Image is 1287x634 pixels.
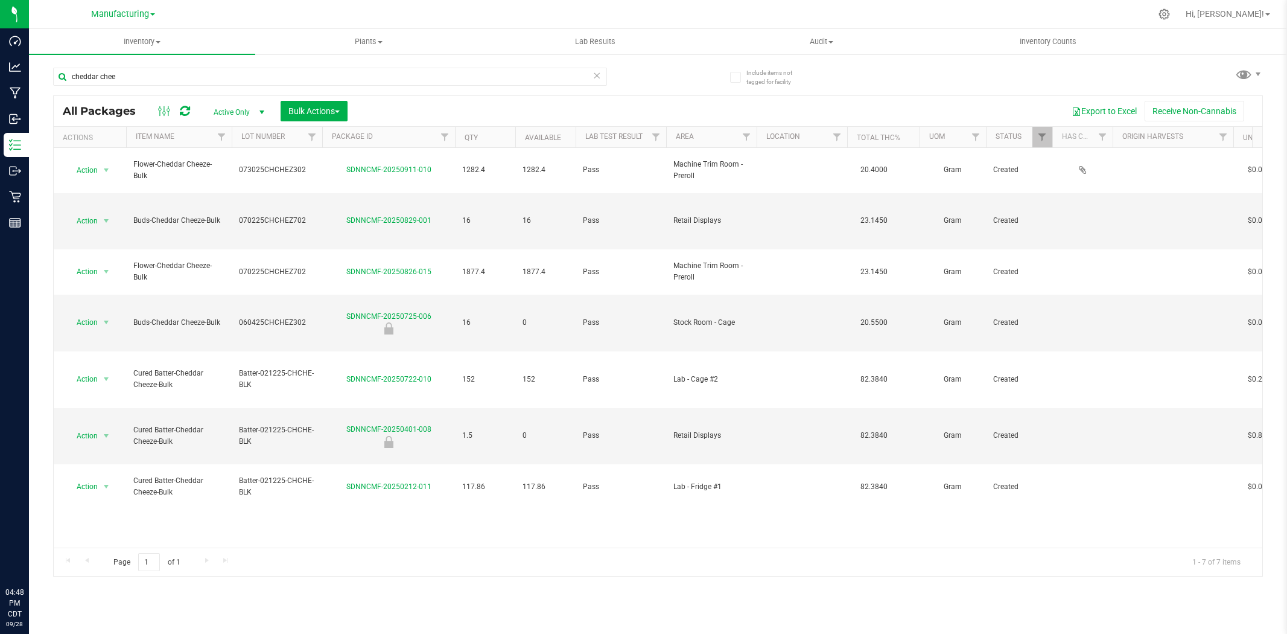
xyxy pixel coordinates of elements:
span: Action [66,263,98,280]
inline-svg: Dashboard [9,35,21,47]
span: select [99,371,114,388]
span: select [99,263,114,280]
a: Qty [465,133,478,142]
span: Pass [583,481,659,493]
span: Bulk Actions [288,106,340,116]
a: UOM [929,132,945,141]
span: 16 [462,215,508,226]
span: Lab - Fridge #1 [673,481,749,493]
span: select [99,478,114,495]
a: Package ID [332,132,373,141]
span: Flower-Cheddar Cheeze-Bulk [133,159,224,182]
span: Cured Batter-Cheddar Cheeze-Bulk [133,475,224,498]
span: 152 [523,374,568,385]
span: 1.5 [462,430,508,441]
span: Gram [927,374,979,385]
a: SDNNCMF-20250829-001 [346,216,431,225]
span: Machine Trim Room - Preroll [673,159,749,182]
span: Pass [583,215,659,226]
span: Action [66,371,98,388]
span: Flower-Cheddar Cheeze-Bulk [133,260,224,283]
span: Created [993,481,1045,493]
span: Manufacturing [91,9,149,19]
span: Plants [256,36,481,47]
inline-svg: Manufacturing [9,87,21,99]
span: Retail Displays [673,215,749,226]
inline-svg: Outbound [9,165,21,177]
span: select [99,162,114,179]
span: 1282.4 [523,164,568,176]
span: 070225CHCHEZ702 [239,215,315,226]
a: Unit Cost [1243,133,1279,142]
span: Inventory Counts [1003,36,1093,47]
input: 1 [138,553,160,572]
span: Gram [927,215,979,226]
iframe: Resource center unread badge [36,536,50,550]
a: SDNNCMF-20250722-010 [346,375,431,383]
a: SDNNCMF-20250725-006 [346,312,431,321]
span: Machine Trim Room - Preroll [673,260,749,283]
span: Include items not tagged for facility [746,68,807,86]
span: 0 [523,430,568,441]
span: Lab Results [559,36,632,47]
span: 1877.4 [462,266,508,278]
span: 073025CHCHEZ302 [239,164,315,176]
span: Lab - Cage #2 [673,374,749,385]
a: Filter [435,127,455,147]
span: Created [993,430,1045,441]
span: Created [993,317,1045,328]
div: Actions [63,133,121,142]
span: 20.4000 [854,161,894,179]
span: All Packages [63,104,148,118]
span: Pass [583,317,659,328]
span: Audit [709,36,934,47]
a: Audit [708,29,935,54]
span: 1 - 7 of 7 items [1183,553,1250,571]
span: Created [993,374,1045,385]
a: Lab Results [482,29,708,54]
span: 070225CHCHEZ702 [239,266,315,278]
span: 117.86 [462,481,508,493]
inline-svg: Inbound [9,113,21,125]
p: 09/28 [5,620,24,629]
a: Filter [827,127,847,147]
inline-svg: Retail [9,191,21,203]
span: 82.3840 [854,371,894,388]
span: 152 [462,374,508,385]
span: 82.3840 [854,478,894,496]
span: Gram [927,430,979,441]
span: Action [66,314,98,331]
span: 16 [462,317,508,328]
button: Bulk Actions [281,101,348,121]
span: 82.3840 [854,427,894,444]
span: Gram [927,317,979,328]
span: 16 [523,215,568,226]
div: Manage settings [1157,8,1172,20]
span: Page of 1 [103,553,190,572]
span: select [99,427,114,444]
input: Search Package ID, Item Name, SKU, Lot or Part Number... [53,68,607,86]
a: Filter [1213,127,1233,147]
span: Cured Batter-Cheddar Cheeze-Bulk [133,424,224,447]
a: Total THC% [857,133,900,142]
inline-svg: Reports [9,217,21,229]
button: Receive Non-Cannabis [1145,101,1244,121]
span: Pass [583,374,659,385]
span: Batter-021225-CHCHE-BLK [239,424,315,447]
a: Filter [1032,127,1052,147]
span: select [99,213,114,229]
span: Cured Batter-Cheddar Cheeze-Bulk [133,368,224,391]
a: Status [996,132,1022,141]
a: SDNNCMF-20250911-010 [346,165,431,174]
span: Action [66,213,98,229]
span: Clear [593,68,602,83]
span: Pass [583,430,659,441]
p: 04:48 PM CDT [5,587,24,620]
a: Origin Harvests [1122,132,1183,141]
span: 117.86 [523,481,568,493]
span: Inventory [29,36,255,47]
a: Location [766,132,800,141]
a: Lot Number [241,132,285,141]
span: Action [66,162,98,179]
a: Filter [737,127,757,147]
